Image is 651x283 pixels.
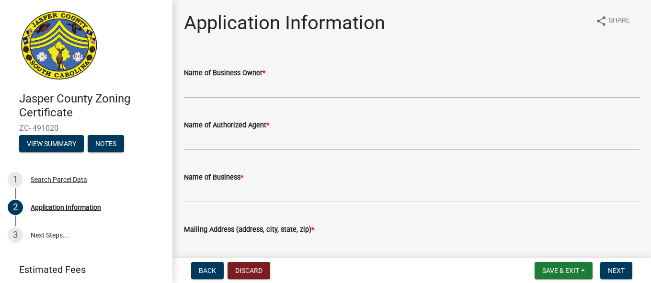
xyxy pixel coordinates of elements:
[184,226,314,233] label: Mailing Address (address, city, state, zip)
[191,262,224,279] button: Back
[19,135,84,152] button: View Summary
[608,267,625,274] span: Next
[588,11,638,30] button: shareShare
[8,200,23,215] div: 2
[184,11,385,34] h1: Application Information
[31,204,101,211] div: Application Information
[228,262,270,279] button: Discard
[535,262,593,279] button: Save & Exit
[8,260,157,279] a: Estimated Fees
[199,267,216,274] span: Back
[542,267,579,274] span: Save & Exit
[19,92,165,120] h4: Jasper County Zoning Certificate
[595,15,607,27] i: share
[600,262,632,279] button: Next
[8,172,23,187] div: 1
[19,140,84,148] wm-modal-confirm: Summary
[88,135,124,152] button: Notes
[31,176,87,183] div: Search Parcel Data
[88,140,124,148] wm-modal-confirm: Notes
[184,174,243,181] label: Name of Business
[184,122,269,129] label: Name of Authorized Agent
[609,15,630,27] span: Share
[19,10,99,82] img: Jasper County, South Carolina
[184,70,265,77] label: Name of Business Owner
[19,124,153,133] span: ZC- 491020
[8,227,23,243] div: 3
